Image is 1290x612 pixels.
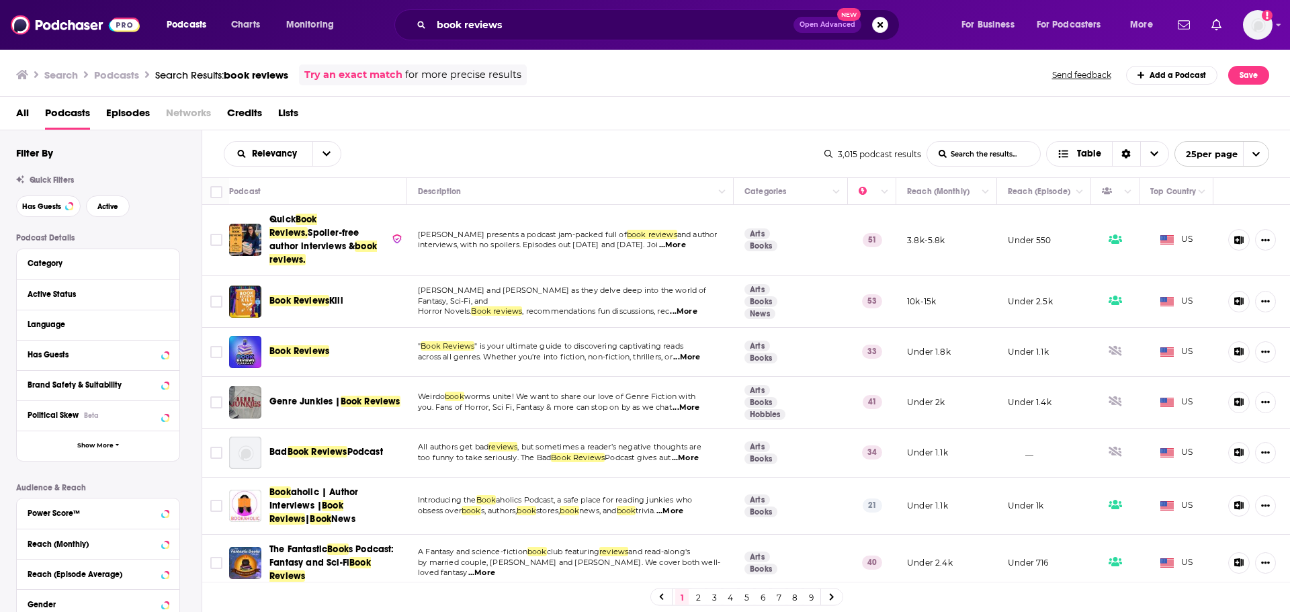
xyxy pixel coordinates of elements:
[269,214,317,238] span: Book Reviews.
[536,506,560,515] span: stores,
[1243,10,1273,40] img: User Profile
[44,69,78,81] h3: Search
[28,286,169,302] button: Active Status
[30,175,74,185] span: Quick Filters
[907,234,945,246] p: 3.8k-5.8k
[229,386,261,419] img: Genre Junkies | Book Reviews
[269,543,394,568] span: s Podcast: Fantasy and Sci-Fi
[859,183,877,200] div: Power Score
[744,341,770,351] a: Arts
[1008,557,1049,568] p: Under 716
[269,295,329,306] span: Book Reviews
[907,557,953,568] p: Under 2.4k
[166,102,211,130] span: Networks
[155,69,288,81] a: Search Results:book reviews
[269,446,288,457] span: Bad
[1150,183,1196,200] div: Top Country
[327,543,349,555] span: Book
[405,67,521,83] span: for more precise results
[28,316,169,333] button: Language
[28,255,169,271] button: Category
[312,142,341,166] button: open menu
[418,506,462,515] span: obsess over
[210,234,222,246] span: Toggle select row
[714,184,730,200] button: Column Actions
[45,102,90,130] span: Podcasts
[16,102,29,130] span: All
[804,589,818,605] a: 9
[28,539,157,549] div: Reach (Monthly)
[488,442,517,451] span: reviews
[229,183,261,200] div: Podcast
[210,500,222,512] span: Toggle select row
[1008,296,1053,307] p: Under 2.5k
[1160,345,1193,359] span: US
[1160,396,1193,409] span: US
[17,431,179,461] button: Show More
[229,224,261,256] img: Quick Book Reviews. Spoiler-free author interviews & book reviews.
[1028,14,1121,36] button: open menu
[656,506,683,517] span: ...More
[628,547,690,556] span: and read-along's
[617,506,636,515] span: book
[579,506,617,515] span: news, and
[418,286,707,306] span: [PERSON_NAME] and [PERSON_NAME] as they delve deep into the world of Fantasy, Sci-Fi, and
[672,453,699,464] span: ...More
[229,336,261,368] a: Book Reviews
[907,346,951,357] p: Under 1.8k
[269,241,377,265] span: book reviews.
[744,441,770,452] a: Arts
[227,102,262,130] span: Credits
[1255,291,1276,312] button: Show More Button
[210,557,222,569] span: Toggle select row
[28,259,160,268] div: Category
[627,230,677,239] span: book reviews
[744,353,777,363] a: Books
[418,495,476,505] span: Introducing the
[744,385,770,396] a: Arts
[28,504,169,521] button: Power Score™
[1126,66,1218,85] a: Add a Podcast
[772,589,785,605] a: 7
[744,284,770,295] a: Arts
[231,15,260,34] span: Charts
[28,290,160,299] div: Active Status
[28,350,157,359] div: Has Guests
[481,506,517,515] span: s, authors,
[28,595,169,612] button: Gender
[605,453,671,462] span: Podcast gives aut
[84,411,99,420] div: Beta
[1102,183,1121,200] div: Has Guests
[445,392,464,401] span: book
[744,552,770,562] a: Arts
[1255,552,1276,574] button: Show More Button
[793,17,861,33] button: Open AdvancedNew
[418,341,421,351] span: "
[863,498,882,512] p: 21
[670,306,697,317] span: ...More
[28,406,169,423] button: Political SkewBeta
[1046,141,1169,167] h2: Choose View
[517,506,536,515] span: book
[1255,229,1276,251] button: Show More Button
[744,409,785,420] a: Hobbies
[1130,15,1153,34] span: More
[673,352,700,363] span: ...More
[269,227,359,252] span: Spoiler-free author interviews &
[1255,495,1276,517] button: Show More Button
[431,14,793,36] input: Search podcasts, credits, & more...
[229,490,261,522] img: Bookaholic | Author Interviews | Book Reviews | Book News
[155,69,288,81] div: Search Results:
[16,146,53,159] h2: Filter By
[551,453,605,462] span: Book Reviews
[1077,149,1101,159] span: Table
[418,442,488,451] span: All authors get bad
[788,589,802,605] a: 8
[341,396,400,407] span: Book Reviews
[28,410,79,420] span: Political Skew
[744,397,777,408] a: Books
[418,558,720,578] span: by married couple, [PERSON_NAME] and [PERSON_NAME]. We cover both well-loved fantasy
